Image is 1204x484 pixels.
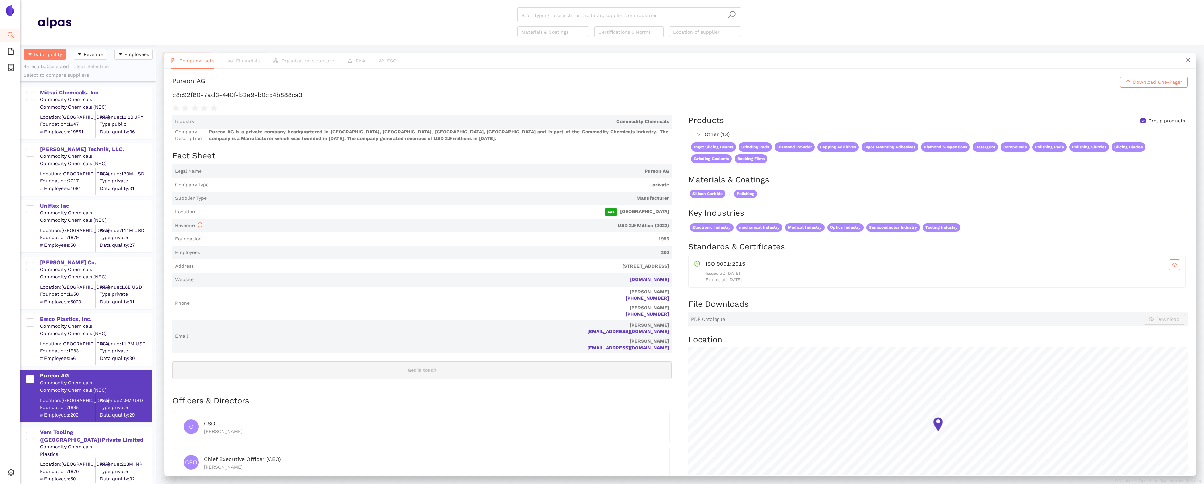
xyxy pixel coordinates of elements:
span: Employees [124,51,149,58]
div: Commodity Chemicals (NEC) [40,387,151,394]
span: Ingot Slicing Beams [691,142,736,152]
span: C [189,419,193,434]
h2: Location [688,334,1188,346]
span: CSO [204,420,215,427]
span: Diamond Powder [775,142,815,152]
span: [STREET_ADDRESS] [197,263,669,270]
span: close [1186,57,1191,63]
span: Slicing Blades [1112,142,1145,152]
span: # Employees: 66 [40,355,95,362]
div: [PERSON_NAME] [204,428,661,435]
button: close [1181,53,1196,68]
div: Select to compare suppliers [24,72,153,79]
button: Clear Selection [73,61,113,72]
span: star [191,105,198,112]
span: CEO [185,455,197,470]
span: apartment [273,58,278,63]
span: # Employees: 50 [40,476,95,482]
div: Vem Tooling ([GEOGRAPHIC_DATA])Private Limited [40,429,151,444]
span: Financials [236,58,260,63]
div: Commodity Chemicals [40,96,151,103]
span: caret-down [77,52,82,57]
div: Commodity Chemicals [40,323,151,330]
span: PDF Catalogue [691,316,725,323]
div: ISO 9001:2015 [706,259,1180,270]
div: [PERSON_NAME] Technik, LLC. [40,146,151,153]
span: Industry [175,118,195,125]
span: star [201,105,208,112]
span: Data quality [34,51,62,58]
span: Grinding Coolants [691,154,732,163]
button: cloud-download [1169,259,1180,270]
div: Commodity Chemicals [40,444,151,450]
span: Phone [175,300,190,307]
span: warning [348,58,352,63]
span: # Employees: 1081 [40,185,95,192]
span: Type: private [100,178,151,185]
span: Data quality: 31 [100,185,151,192]
span: Ingot Mounting Adhesives [862,142,918,152]
span: setting [7,466,14,480]
div: Products [688,115,724,127]
span: # Employees: 50 [40,241,95,248]
p: [PERSON_NAME] [191,322,669,329]
span: Detergent [973,142,998,152]
div: Commodity Chemicals (NEC) [40,330,151,337]
div: Location: [GEOGRAPHIC_DATA] [40,461,95,468]
div: Commodity Chemicals (NEC) [40,217,151,224]
button: cloud-downloadDownload One-Pager [1120,77,1188,88]
div: Location: [GEOGRAPHIC_DATA] [40,170,95,177]
div: Location: [GEOGRAPHIC_DATA] [40,227,95,234]
div: Revenue: 111M USD [100,227,151,234]
span: Pureon AG [204,168,669,175]
div: Revenue: 1.8B USD [100,284,151,290]
span: Tooling Industry [923,223,960,232]
span: safety-certificate [694,259,700,267]
h1: c8c92f80-7ad3-440f-b2e9-b0c54b888ca3 [172,91,1188,99]
h2: Materials & Coatings [688,174,1188,186]
p: [PERSON_NAME] [191,338,669,345]
div: Commodity Chemicals [40,210,151,216]
span: Email [175,333,188,340]
span: file-add [7,45,14,59]
span: Semiconductor Industry [866,223,920,232]
span: Foundation: 1983 [40,348,95,354]
div: Mitsui Chemicals, Inc [40,89,151,96]
span: caret-down [27,52,32,57]
div: Location: [GEOGRAPHIC_DATA] [40,340,95,347]
span: Compounds [1001,142,1030,152]
span: star [210,105,217,112]
div: [PERSON_NAME] Co. [40,259,151,266]
span: Type: private [100,468,151,475]
h2: Officers & Directors [172,395,672,407]
span: Revenue [175,222,202,228]
span: star [172,105,179,112]
p: [PERSON_NAME] [192,289,669,295]
div: Location: [GEOGRAPHIC_DATA] [40,114,95,120]
img: Homepage [37,14,71,31]
div: Pureon AG [172,77,205,88]
span: Type: private [100,291,151,298]
span: Polishing [734,190,757,198]
img: Logo [5,5,16,16]
span: Backing Films [735,154,767,163]
span: Data quality: 27 [100,241,151,248]
span: caret-down [118,52,123,57]
span: star [182,105,189,112]
span: Data quality: 29 [100,411,151,418]
span: Type: private [100,234,151,241]
div: Commodity Chemicals (NEC) [40,274,151,280]
span: USD 2.9 Million (2022) [205,222,669,229]
p: Issued at: [DATE] [706,270,1180,277]
span: Foundation: 1947 [40,121,95,128]
span: Polishing Pads [1032,142,1067,152]
span: eye [379,58,384,63]
span: cloud-download [1126,80,1130,85]
span: # Employees: 19861 [40,128,95,135]
span: Silicon Carbide [690,190,725,198]
div: Revenue: 170M USD [100,170,151,177]
span: # Employees: 200 [40,411,95,418]
span: cloud-download [1169,262,1180,268]
span: Polishing Slurries [1069,142,1109,152]
span: Type: private [100,404,151,411]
